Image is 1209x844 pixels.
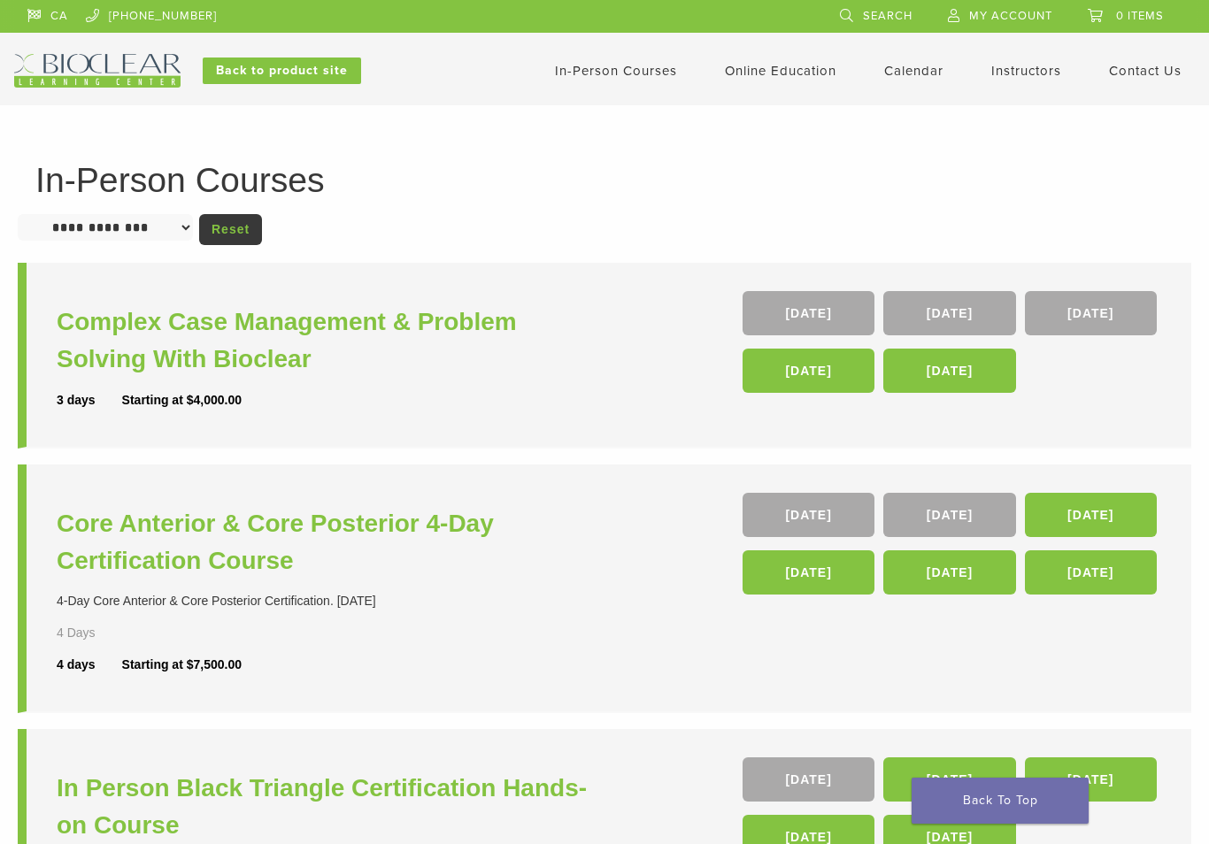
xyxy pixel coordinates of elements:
h1: In-Person Courses [35,163,1174,197]
img: Bioclear [14,54,181,88]
a: [DATE] [743,493,874,537]
div: Starting at $4,000.00 [122,391,242,410]
a: [DATE] [883,550,1015,595]
a: [DATE] [883,757,1015,802]
span: Search [863,9,913,23]
div: 3 days [57,391,122,410]
div: , , , , , [743,493,1161,603]
div: , , , , [743,291,1161,402]
a: [DATE] [743,349,874,393]
span: My Account [969,9,1052,23]
a: [DATE] [883,493,1015,537]
a: Reset [199,214,262,245]
a: [DATE] [1025,493,1157,537]
div: 4 Days [57,624,140,642]
a: Core Anterior & Core Posterior 4-Day Certification Course [57,505,609,579]
a: Back To Top [912,778,1089,824]
a: [DATE] [1025,550,1157,595]
a: In-Person Courses [555,63,677,79]
a: Complex Case Management & Problem Solving With Bioclear [57,303,609,378]
a: [DATE] [883,291,1015,335]
a: Instructors [991,63,1061,79]
a: Contact Us [1109,63,1182,79]
div: 4-Day Core Anterior & Core Posterior Certification. [DATE] [57,592,609,610]
a: [DATE] [743,757,874,802]
a: [DATE] [743,550,874,595]
a: Online Education [725,63,836,79]
a: [DATE] [1025,757,1157,802]
div: 4 days [57,656,122,674]
a: Back to product site [203,58,361,84]
span: 0 items [1116,9,1164,23]
a: [DATE] [883,349,1015,393]
a: Calendar [884,63,943,79]
a: In Person Black Triangle Certification Hands-on Course [57,770,609,844]
a: [DATE] [1025,291,1157,335]
a: [DATE] [743,291,874,335]
div: Starting at $7,500.00 [122,656,242,674]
